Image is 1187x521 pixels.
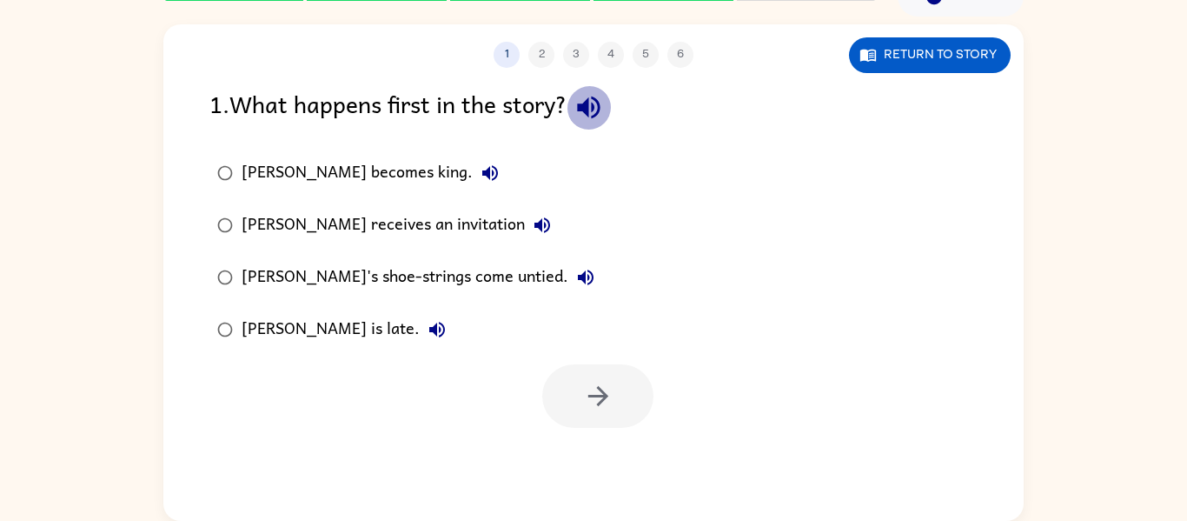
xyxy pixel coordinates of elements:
[494,42,520,68] button: 1
[242,208,560,243] div: [PERSON_NAME] receives an invitation
[568,260,603,295] button: [PERSON_NAME]'s shoe-strings come untied.
[242,156,507,190] div: [PERSON_NAME] becomes king.
[420,312,454,347] button: [PERSON_NAME] is late.
[525,208,560,243] button: [PERSON_NAME] receives an invitation
[473,156,507,190] button: [PERSON_NAME] becomes king.
[242,260,603,295] div: [PERSON_NAME]'s shoe-strings come untied.
[849,37,1011,73] button: Return to story
[209,85,978,130] div: 1 . What happens first in the story?
[242,312,454,347] div: [PERSON_NAME] is late.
